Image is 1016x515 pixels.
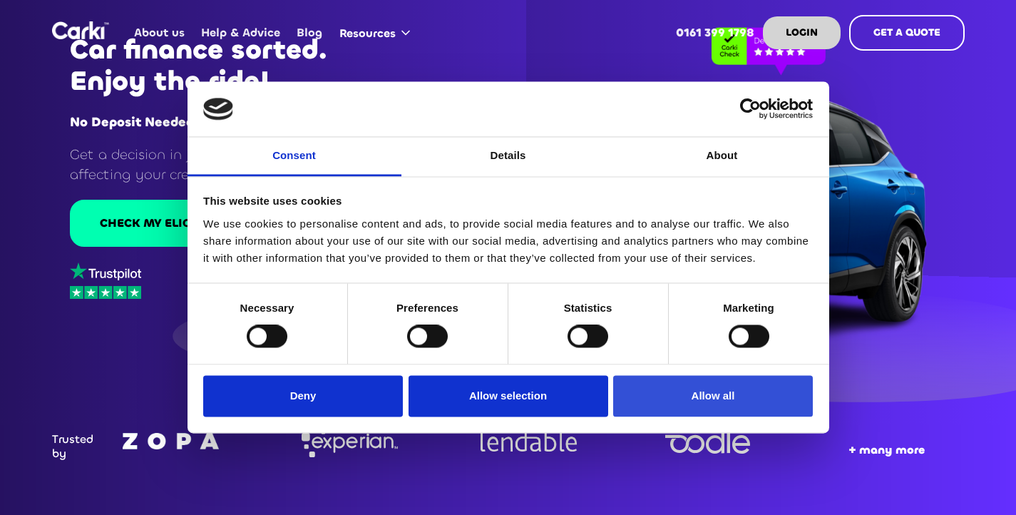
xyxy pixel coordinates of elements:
button: Deny [203,375,403,417]
a: About us [126,5,193,61]
strong: GET A QUOTE [873,26,940,39]
div: This website uses cookies [203,193,813,210]
div: We use cookies to personalise content and ads, to provide social media features and to analyse ou... [203,215,813,267]
img: Company logo [466,430,591,452]
a: Details [401,137,615,176]
strong: + many more [848,442,925,457]
strong: Statistics [564,302,612,314]
strong: 0161 399 1798 [676,25,754,40]
div: Resources [339,26,396,41]
a: GET A QUOTE [849,15,965,51]
a: Usercentrics Cookiebot - opens in a new window [688,98,813,120]
img: trustpilot [70,262,141,280]
img: Company logo [108,433,233,449]
a: Help & Advice [193,5,289,61]
p: Get a decision in just 20 seconds* without affecting your credit score [70,145,389,184]
strong: Preferences [396,302,458,314]
img: Company logo [651,429,764,454]
strong: LOGIN [786,26,818,39]
strong: No Deposit Needed. [70,113,198,131]
h1: Car finance sorted. Enjoy the ride! [70,34,389,97]
div: Trusted by [52,432,93,461]
a: home [52,21,109,39]
a: About [615,137,829,176]
a: LOGIN [763,16,841,49]
a: Consent [188,137,401,176]
a: CHECK MY ELIGIBILITY [70,200,263,247]
img: Company logo [287,425,412,457]
strong: Marketing [723,302,774,314]
div: CHECK MY ELIGIBILITY [100,215,233,231]
img: logo [203,98,233,121]
strong: Necessary [240,302,294,314]
a: Blog [289,5,331,61]
img: Logo [52,21,109,39]
a: 0161 399 1798 [667,5,762,61]
button: Allow selection [409,375,608,417]
button: Allow all [613,375,813,417]
img: stars [70,286,141,300]
div: Resources [331,6,424,60]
